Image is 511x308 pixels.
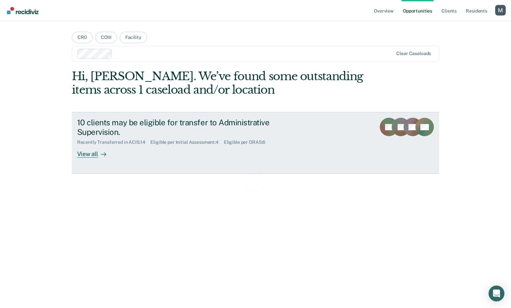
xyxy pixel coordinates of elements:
div: View all [77,145,114,158]
button: CRO [72,32,93,43]
div: Eligible per ORAS : 6 [224,139,271,145]
button: COIII [95,32,117,43]
div: Clear caseloads [396,51,431,56]
button: Profile dropdown button [495,5,506,15]
div: Hi, [PERSON_NAME]. We’ve found some outstanding items across 1 caseload and/or location [72,70,366,97]
div: 10 clients may be eligible for transfer to Administrative Supervision. [77,118,309,137]
a: 10 clients may be eligible for transfer to Administrative Supervision.Recently Transferred in ACI... [72,112,439,174]
button: Facility [120,32,147,43]
div: Recently Transferred in ACIS : 14 [77,139,151,145]
div: Eligible per Initial Assessment : 4 [150,139,224,145]
img: Recidiviz [7,7,39,14]
div: Open Intercom Messenger [489,286,504,301]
